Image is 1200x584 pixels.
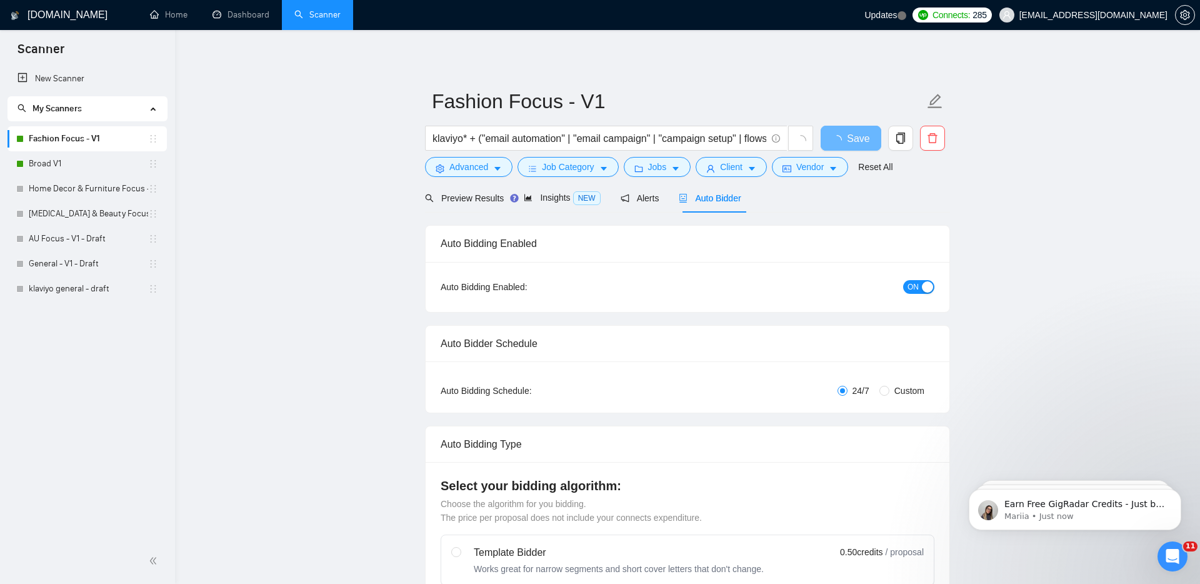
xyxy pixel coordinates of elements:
[528,164,537,173] span: bars
[847,131,869,146] span: Save
[634,164,643,173] span: folder
[29,176,148,201] a: Home Decor & Furniture Focus - V1
[864,10,897,20] span: Updates
[7,40,74,66] span: Scanner
[621,193,659,203] span: Alerts
[772,134,780,143] span: info-circle
[432,86,924,117] input: Scanner name...
[747,164,756,173] span: caret-down
[425,194,434,203] span: search
[493,164,502,173] span: caret-down
[927,93,943,109] span: edit
[148,234,158,244] span: holder
[474,563,764,575] div: Works great for narrow segments and short cover letters that don't change.
[921,133,944,144] span: delete
[888,126,913,151] button: copy
[772,157,848,177] button: idcardVendorcaret-down
[524,193,600,203] span: Insights
[509,193,520,204] div: Tooltip anchor
[29,276,148,301] a: klaviyo general - draft
[425,193,504,203] span: Preview Results
[886,546,924,558] span: / proposal
[436,164,444,173] span: setting
[648,160,667,174] span: Jobs
[950,463,1200,550] iframe: Intercom notifications message
[17,66,157,91] a: New Scanner
[573,191,601,205] span: NEW
[441,226,934,261] div: Auto Bidding Enabled
[294,9,341,20] a: searchScanner
[148,134,158,144] span: holder
[1176,10,1194,20] span: setting
[441,477,934,495] h4: Select your bidding algorithm:
[29,251,148,276] a: General - V1 - Draft
[7,276,167,301] li: klaviyo general - draft
[7,176,167,201] li: Home Decor & Furniture Focus - V1
[148,259,158,269] span: holder
[441,280,605,294] div: Auto Bidding Enabled:
[149,555,161,567] span: double-left
[832,135,847,145] span: loading
[840,545,882,559] span: 0.50 credits
[441,499,702,523] span: Choose the algorithm for you bidding. The price per proposal does not include your connects expen...
[679,194,687,203] span: robot
[474,545,764,560] div: Template Bidder
[795,135,806,146] span: loading
[517,157,618,177] button: barsJob Categorycaret-down
[847,384,874,398] span: 24/7
[889,133,912,144] span: copy
[441,384,605,398] div: Auto Bidding Schedule:
[441,426,934,462] div: Auto Bidding Type
[29,226,148,251] a: AU Focus - V1 - Draft
[624,157,691,177] button: folderJobscaret-down
[821,126,881,151] button: Save
[932,8,970,22] span: Connects:
[720,160,742,174] span: Client
[7,151,167,176] li: Broad V1
[706,164,715,173] span: user
[17,103,82,114] span: My Scanners
[1175,5,1195,25] button: setting
[782,164,791,173] span: idcard
[432,131,766,146] input: Search Freelance Jobs...
[889,384,929,398] span: Custom
[11,6,19,26] img: logo
[29,126,148,151] a: Fashion Focus - V1
[212,9,269,20] a: dashboardDashboard
[150,9,187,20] a: homeHome
[599,164,608,173] span: caret-down
[1157,541,1187,571] iframe: Intercom live chat
[425,157,512,177] button: settingAdvancedcaret-down
[449,160,488,174] span: Advanced
[524,193,532,202] span: area-chart
[671,164,680,173] span: caret-down
[621,194,629,203] span: notification
[858,160,892,174] a: Reset All
[7,66,167,91] li: New Scanner
[796,160,824,174] span: Vendor
[7,126,167,151] li: Fashion Focus - V1
[148,284,158,294] span: holder
[1175,10,1195,20] a: setting
[920,126,945,151] button: delete
[679,193,741,203] span: Auto Bidder
[148,209,158,219] span: holder
[542,160,594,174] span: Job Category
[29,201,148,226] a: [MEDICAL_DATA] & Beauty Focus - V1
[7,226,167,251] li: AU Focus - V1 - Draft
[32,103,82,114] span: My Scanners
[918,10,928,20] img: upwork-logo.png
[972,8,986,22] span: 285
[907,280,919,294] span: ON
[441,326,934,361] div: Auto Bidder Schedule
[7,251,167,276] li: General - V1 - Draft
[17,104,26,113] span: search
[1183,541,1197,551] span: 11
[696,157,767,177] button: userClientcaret-down
[829,164,837,173] span: caret-down
[148,159,158,169] span: holder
